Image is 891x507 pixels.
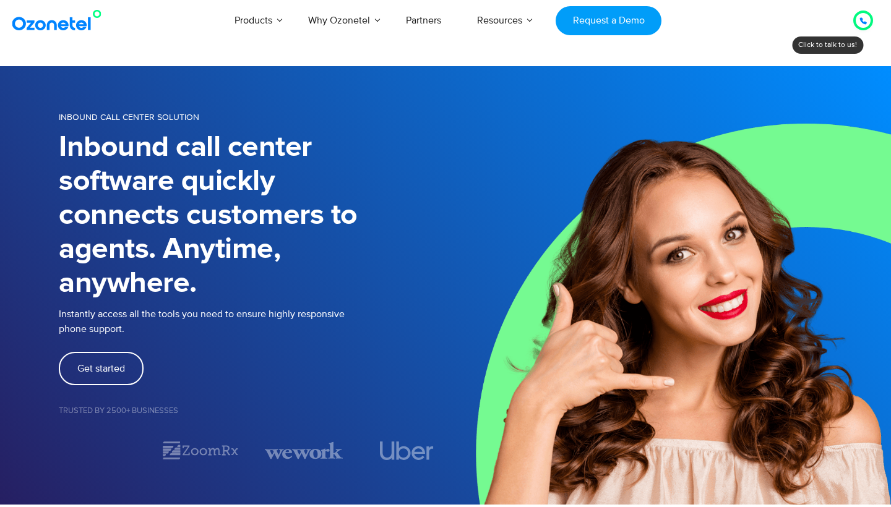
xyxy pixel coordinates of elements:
div: 4 / 7 [368,441,445,460]
span: Get started [77,364,125,373]
h5: Trusted by 2500+ Businesses [59,407,445,415]
span: INBOUND CALL CENTER SOLUTION [59,112,199,122]
img: uber [379,441,433,460]
div: 2 / 7 [161,440,239,461]
a: Get started [59,352,144,385]
a: Request a Demo [556,6,661,35]
div: 1 / 7 [59,443,137,458]
div: 3 / 7 [265,440,343,461]
p: Instantly access all the tools you need to ensure highly responsive phone support. [59,307,445,336]
img: wework [265,440,343,461]
h1: Inbound call center software quickly connects customers to agents. Anytime, anywhere. [59,130,445,300]
div: Image Carousel [59,440,445,461]
img: zoomrx [161,440,239,461]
